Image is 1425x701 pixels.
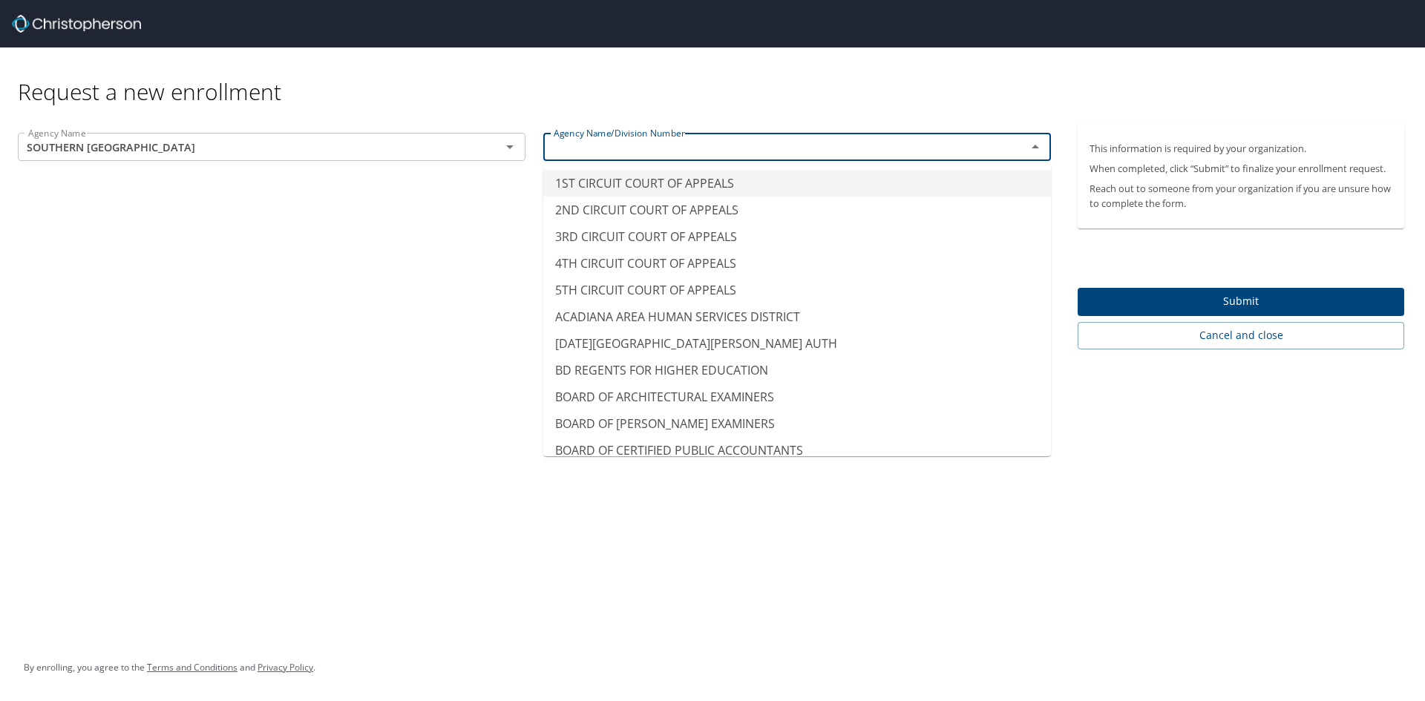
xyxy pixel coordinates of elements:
button: Open [499,136,520,157]
span: Cancel and close [1090,326,1392,345]
li: BOARD OF CERTIFIED PUBLIC ACCOUNTANTS [543,437,1051,464]
li: BOARD OF ARCHITECTURAL EXAMINERS [543,384,1051,410]
p: Reach out to someone from your organization if you are unsure how to complete the form. [1090,182,1392,210]
li: 3RD CIRCUIT COURT OF APPEALS [543,223,1051,250]
li: 5TH CIRCUIT COURT OF APPEALS [543,277,1051,303]
span: Submit [1090,292,1392,311]
p: When completed, click “Submit” to finalize your enrollment request. [1090,162,1392,176]
a: Terms and Conditions [147,661,237,674]
p: This information is required by your organization. [1090,142,1392,156]
li: ACADIANA AREA HUMAN SERVICES DISTRICT [543,303,1051,330]
button: Close [1025,136,1046,157]
button: Cancel and close [1078,322,1404,349]
a: Privacy Policy [258,661,313,674]
li: 4TH CIRCUIT COURT OF APPEALS [543,250,1051,277]
button: Submit [1078,288,1404,317]
div: Request a new enrollment [18,47,1416,106]
img: cbt logo [12,15,141,33]
li: BOARD OF [PERSON_NAME] EXAMINERS [543,410,1051,437]
li: 2ND CIRCUIT COURT OF APPEALS [543,197,1051,223]
li: 1ST CIRCUIT COURT OF APPEALS [543,170,1051,197]
li: [DATE][GEOGRAPHIC_DATA][PERSON_NAME] AUTH [543,330,1051,357]
li: BD REGENTS FOR HIGHER EDUCATION [543,357,1051,384]
div: By enrolling, you agree to the and . [24,649,315,686]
